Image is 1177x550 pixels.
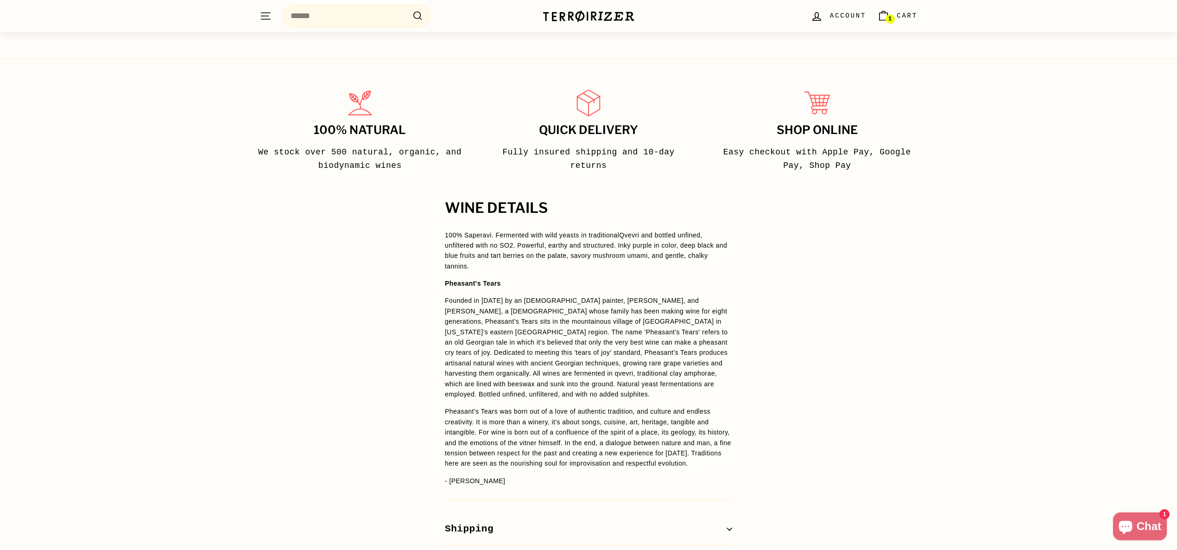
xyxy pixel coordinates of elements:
span: 100% Saperavi. Fermented with wild yeasts in traditional [445,231,619,239]
span: Account [830,11,866,21]
p: Easy checkout with Apple Pay, Google Pay, Shop Pay [713,146,921,173]
strong: Pheasant's Tears [445,280,501,287]
h2: WINE DETAILS [445,200,732,216]
a: Cart [872,2,923,30]
span: - [PERSON_NAME] [445,477,505,485]
span: 1 [888,16,892,22]
h3: Quick delivery [484,124,692,137]
a: Account [805,2,872,30]
inbox-online-store-chat: Shopify online store chat [1110,512,1170,543]
span: Cart [897,11,918,21]
span: Pheasant’s Tears was born out of a love of authentic tradition, and culture and endless creativit... [445,408,731,467]
p: Founded in [DATE] by an [DEMOGRAPHIC_DATA] painter, [PERSON_NAME], and [PERSON_NAME], a [DEMOGRAP... [445,295,732,399]
h3: 100% Natural [256,124,464,137]
p: We stock over 500 natural, organic, and biodynamic wines [256,146,464,173]
p: Fully insured shipping and 10-day returns [484,146,692,173]
span: Qvevri and bottled unfined, unfiltered with no SO2. Powerful, earthy and structured. Inky purple ... [445,231,727,270]
h3: Shop Online [713,124,921,137]
button: Shipping [445,514,732,544]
